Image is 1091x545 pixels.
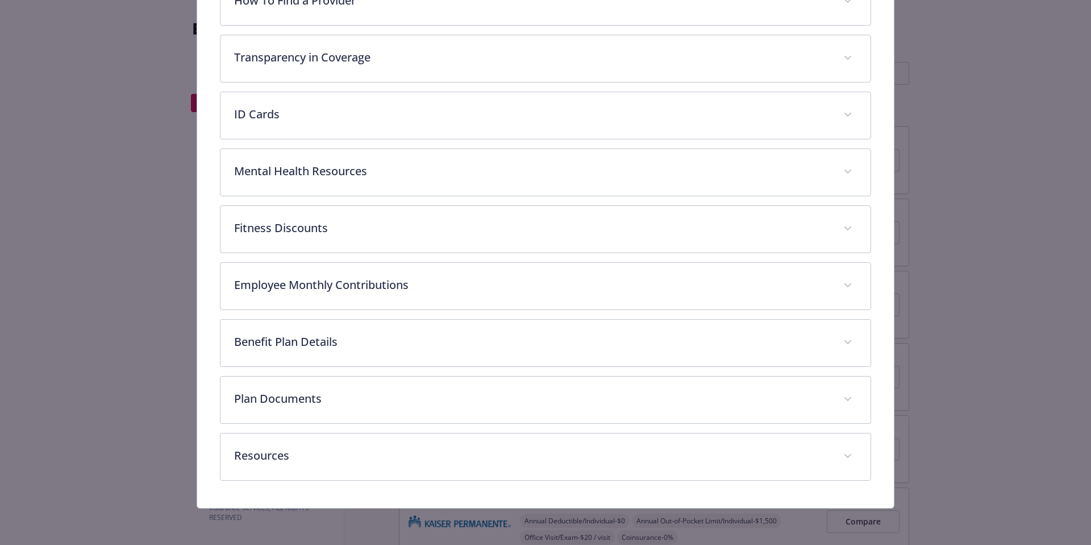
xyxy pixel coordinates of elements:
div: Plan Documents [220,377,871,423]
div: Transparency in Coverage [220,35,871,82]
p: Benefit Plan Details [234,333,830,350]
div: Benefit Plan Details [220,320,871,366]
p: ID Cards [234,106,830,123]
p: Transparency in Coverage [234,49,830,66]
div: ID Cards [220,92,871,139]
div: Resources [220,433,871,480]
p: Employee Monthly Contributions [234,276,830,294]
p: Resources [234,447,830,464]
div: Mental Health Resources [220,149,871,196]
p: Plan Documents [234,390,830,407]
div: Employee Monthly Contributions [220,263,871,309]
div: Fitness Discounts [220,206,871,253]
p: Mental Health Resources [234,163,830,180]
p: Fitness Discounts [234,220,830,237]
